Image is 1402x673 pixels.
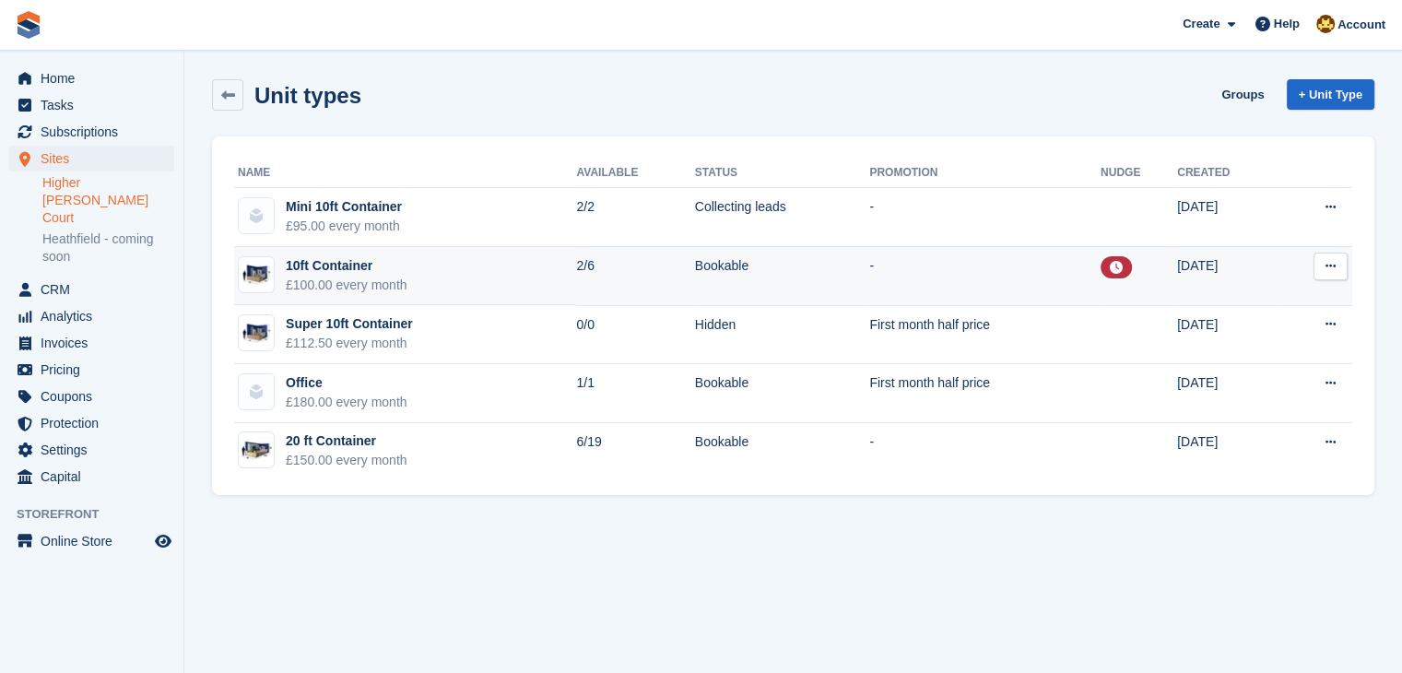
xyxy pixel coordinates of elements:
td: 0/0 [576,305,694,364]
td: Bookable [695,423,870,481]
td: Bookable [695,247,870,306]
div: £95.00 every month [286,217,402,236]
a: menu [9,330,174,356]
a: + Unit Type [1287,79,1374,110]
a: menu [9,146,174,171]
div: Super 10ft Container [286,314,413,334]
span: Coupons [41,384,151,409]
a: menu [9,384,174,409]
div: 10ft Container [286,256,407,276]
td: 2/2 [576,188,694,247]
a: menu [9,65,174,91]
span: Capital [41,464,151,490]
td: 2/6 [576,247,694,306]
a: Groups [1214,79,1271,110]
span: Sites [41,146,151,171]
span: Help [1274,15,1300,33]
td: Bookable [695,364,870,423]
h2: Unit types [254,83,361,108]
img: stora-icon-8386f47178a22dfd0bd8f6a31ec36ba5ce8667c1dd55bd0f319d3a0aa187defe.svg [15,11,42,39]
div: £112.50 every month [286,334,413,353]
span: Analytics [41,303,151,329]
a: menu [9,119,174,145]
span: Pricing [41,357,151,383]
span: CRM [41,277,151,302]
a: menu [9,357,174,383]
div: 20 ft Container [286,431,407,451]
a: menu [9,464,174,490]
th: Available [576,159,694,188]
span: Protection [41,410,151,436]
th: Name [234,159,576,188]
a: menu [9,92,174,118]
td: 6/19 [576,423,694,481]
span: Create [1183,15,1219,33]
a: Preview store [152,530,174,552]
div: Mini 10ft Container [286,197,402,217]
a: menu [9,528,174,554]
span: Subscriptions [41,119,151,145]
th: Promotion [869,159,1101,188]
td: - [869,188,1101,247]
div: Office [286,373,407,393]
div: £100.00 every month [286,276,407,295]
th: Nudge [1101,159,1177,188]
td: - [869,247,1101,306]
td: [DATE] [1177,423,1278,481]
img: blank-unit-type-icon-ffbac7b88ba66c5e286b0e438baccc4b9c83835d4c34f86887a83fc20ec27e7b.svg [239,198,274,233]
span: Home [41,65,151,91]
a: menu [9,437,174,463]
img: blank-unit-type-icon-ffbac7b88ba66c5e286b0e438baccc4b9c83835d4c34f86887a83fc20ec27e7b.svg [239,374,274,409]
th: Status [695,159,870,188]
span: Settings [41,437,151,463]
td: [DATE] [1177,364,1278,423]
td: First month half price [869,364,1101,423]
img: Super%2010-ft-container.png [239,320,274,347]
div: £150.00 every month [286,451,407,470]
span: Online Store [41,528,151,554]
td: [DATE] [1177,247,1278,306]
span: Invoices [41,330,151,356]
td: Collecting leads [695,188,870,247]
span: Tasks [41,92,151,118]
td: [DATE] [1177,188,1278,247]
th: Created [1177,159,1278,188]
span: Storefront [17,505,183,524]
div: £180.00 every month [286,393,407,412]
a: menu [9,277,174,302]
td: Hidden [695,305,870,364]
img: Damian Pope [1316,15,1335,33]
a: menu [9,410,174,436]
img: 20-ft-container%20(49).jpg [239,437,274,464]
a: Higher [PERSON_NAME] Court [42,174,174,227]
td: 1/1 [576,364,694,423]
td: First month half price [869,305,1101,364]
a: Heathfield - coming soon [42,230,174,266]
td: - [869,423,1101,481]
td: [DATE] [1177,305,1278,364]
span: Account [1337,16,1385,34]
img: 10-ft-container.jpg [239,261,274,288]
a: menu [9,303,174,329]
